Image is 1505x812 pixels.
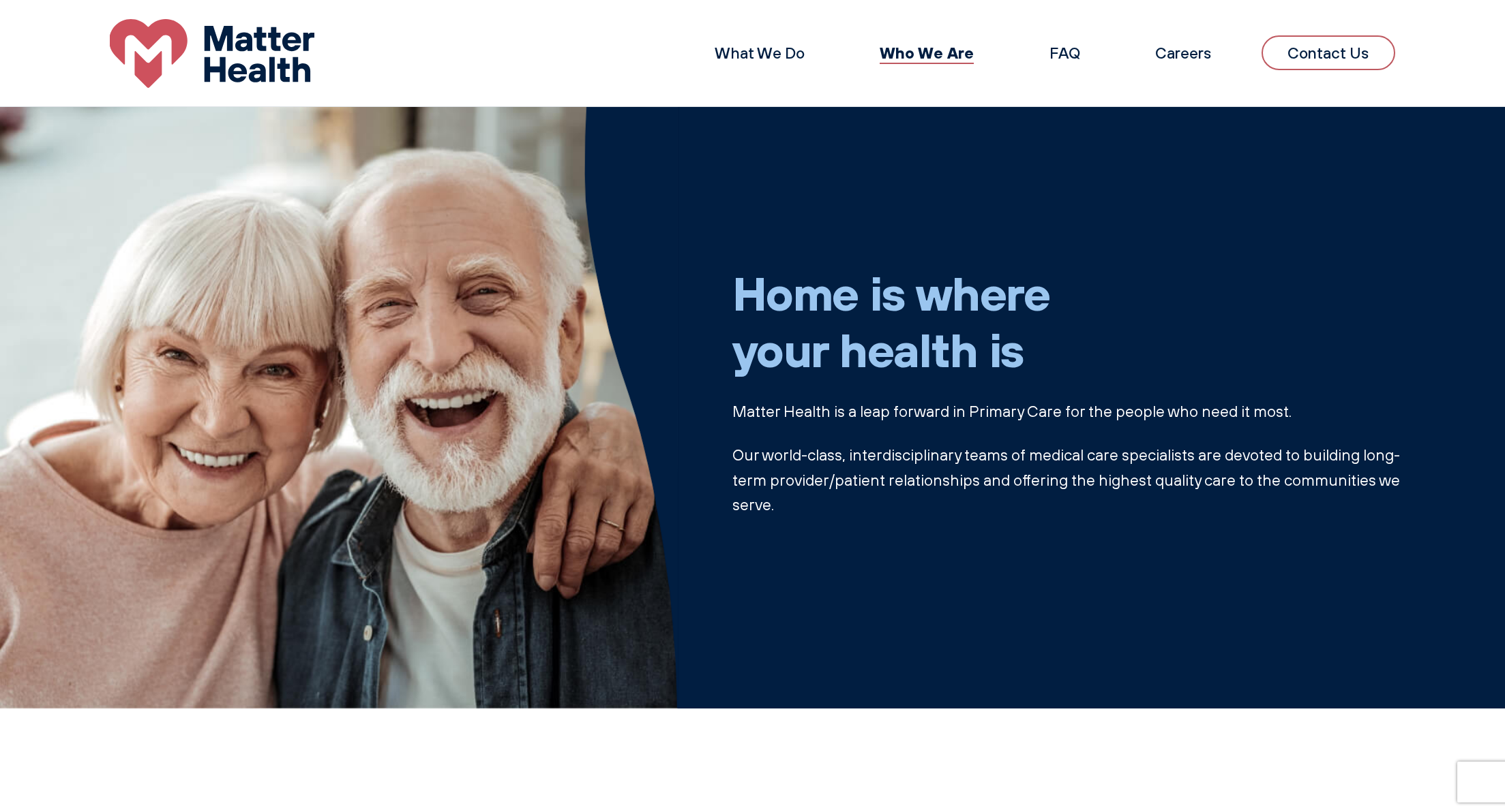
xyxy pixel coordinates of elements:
[1049,43,1080,63] a: FAQ
[732,443,1410,518] p: Our world-class, interdisciplinary teams of medical care specialists are devoted to building long...
[732,399,1410,424] p: Matter Health is a leap forward in Primary Care for the people who need it most.
[1262,35,1396,70] a: Contact Us
[732,264,1410,377] h1: Home is where your health is
[1155,43,1211,63] a: Careers
[880,42,974,63] a: Who We Are
[715,43,805,63] a: What We Do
